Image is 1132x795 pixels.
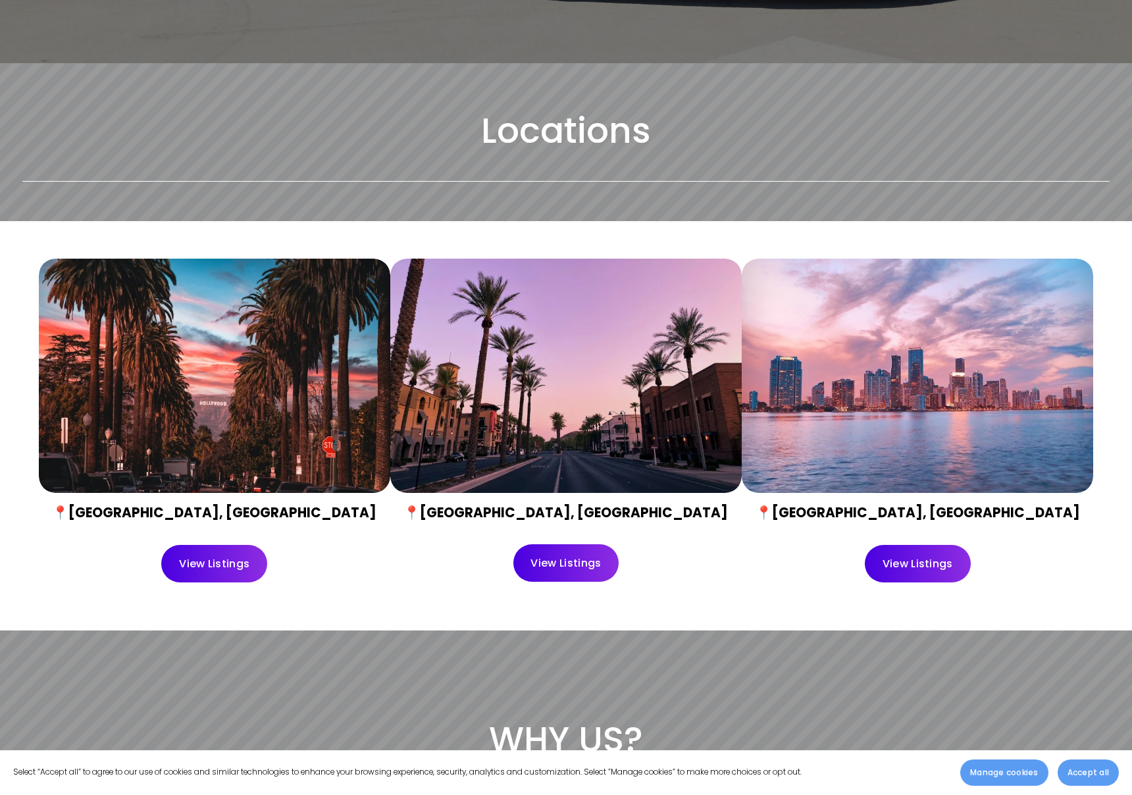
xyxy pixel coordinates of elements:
a: View Listings [865,545,971,582]
p: Select “Accept all” to agree to our use of cookies and similar technologies to enhance your brows... [13,765,802,779]
span: Accept all [1068,767,1109,779]
span: Manage cookies [970,767,1038,779]
button: Accept all [1058,759,1119,786]
h2: Locations [22,108,1109,153]
button: Manage cookies [960,759,1048,786]
h2: WHY US? [22,717,1109,762]
a: View Listings [161,545,267,582]
strong: 📍[GEOGRAPHIC_DATA], [GEOGRAPHIC_DATA] [52,503,376,522]
strong: 📍[GEOGRAPHIC_DATA], [GEOGRAPHIC_DATA] [403,503,728,522]
a: View Listings [513,544,619,582]
strong: 📍[GEOGRAPHIC_DATA], [GEOGRAPHIC_DATA] [756,503,1080,522]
